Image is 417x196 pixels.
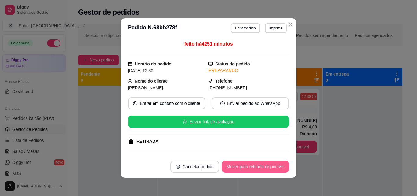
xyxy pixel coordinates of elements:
button: Close [285,20,295,29]
span: close-circle [176,165,180,169]
strong: Status do pedido [215,61,250,66]
button: Imprimir [265,23,287,33]
span: [PHONE_NUMBER] [209,85,247,90]
span: whats-app [220,101,225,105]
span: user [128,79,132,83]
span: feito há 4251 minutos [184,41,233,46]
span: phone [209,79,213,83]
strong: Horário do pedido [135,61,172,66]
span: [PERSON_NAME] [128,85,163,90]
div: PREPARANDO [209,67,289,74]
button: whats-appEntrar em contato com o cliente [128,97,205,109]
span: whats-app [133,101,137,105]
span: star [183,120,187,124]
span: desktop [209,62,213,66]
button: Mover para retirada disponível [222,161,289,173]
button: close-circleCancelar pedido [170,161,219,173]
h3: Pedido N. 68bb278f [128,23,177,33]
button: whats-appEnviar pedido ao WhatsApp [212,97,289,109]
span: calendar [128,62,132,66]
span: [DATE] 12:30 [128,68,153,73]
button: starEnviar link de avaliação [128,116,289,128]
div: RETIRADA [136,138,158,145]
button: Editarpedido [231,23,260,33]
strong: Telefone [215,79,233,83]
strong: Nome do cliente [135,79,168,83]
